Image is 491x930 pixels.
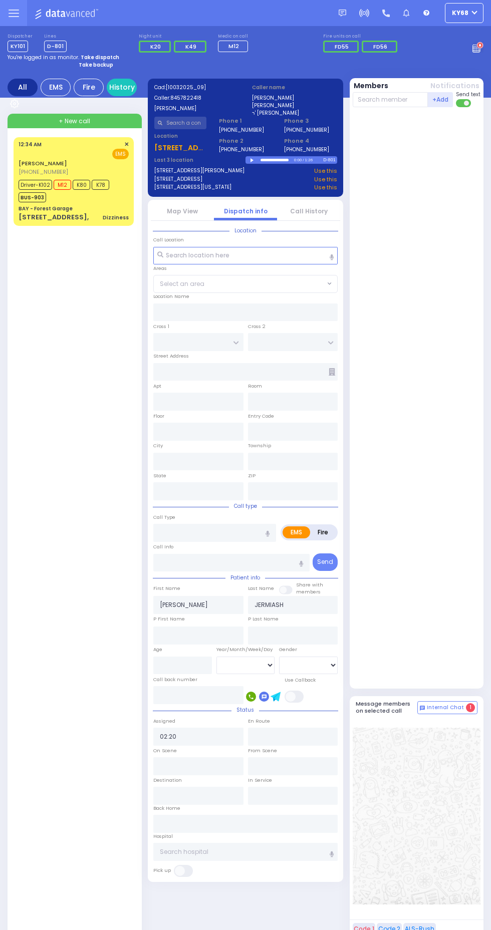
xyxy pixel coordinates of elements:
span: FD56 [373,43,387,51]
label: Gender [279,646,297,653]
span: KY101 [8,41,28,52]
span: EMS [112,149,129,159]
div: D-801 [323,156,337,164]
button: Send [313,553,338,571]
strong: Take dispatch [81,54,119,61]
span: Status [231,706,259,714]
img: Logo [35,7,101,20]
span: Other building occupants [329,368,335,376]
label: Call Type [153,514,175,521]
div: All [8,79,38,96]
label: Assigned [153,718,175,725]
a: [PERSON_NAME] [19,159,67,167]
label: Back Home [153,805,180,812]
span: You're logged in as monitor. [8,54,79,61]
label: Cross 1 [153,323,169,330]
a: Call History [290,207,328,215]
label: Fire [310,526,336,538]
strong: Take backup [79,61,113,69]
small: Share with [296,581,323,588]
span: Send text [456,91,480,98]
span: ✕ [124,140,129,149]
a: Use this [314,183,337,192]
div: [STREET_ADDRESS], [19,212,89,222]
label: From Scene [248,747,277,754]
span: Phone 3 [284,117,337,125]
div: Year/Month/Week/Day [216,646,275,653]
a: Use this [314,175,337,184]
span: Location [229,227,262,234]
span: [10032025_09] [166,84,206,91]
button: Members [354,81,388,91]
label: Night unit [139,34,209,40]
label: Location [154,132,207,140]
label: Apt [153,383,161,390]
span: D-801 [44,41,67,52]
label: Age [153,646,162,653]
label: Dispatcher [8,34,33,40]
label: State [153,472,166,479]
label: [PHONE_NUMBER] [219,126,264,134]
label: On Scene [153,747,177,754]
label: [PHONE_NUMBER] [284,146,329,153]
span: K80 [73,180,90,190]
span: Call type [229,502,262,510]
label: Hospital [153,833,173,840]
label: Turn off text [456,98,472,108]
button: ky68 [445,3,483,23]
label: ר' [PERSON_NAME] [252,109,337,117]
span: K49 [185,43,196,51]
label: Call Info [153,543,173,550]
div: Dizziness [103,214,129,221]
input: Search a contact [154,117,207,129]
label: P First Name [153,615,185,623]
label: Destination [153,777,182,784]
label: EMS [283,526,310,538]
label: Areas [153,265,167,272]
span: M12 [54,180,71,190]
label: Floor [153,413,164,420]
input: Search location here [153,247,338,265]
label: Call back number [153,676,197,683]
label: Caller name [252,84,337,91]
label: Use Callback [285,677,316,684]
label: Last 3 location [154,156,246,164]
span: 12:34 AM [19,141,42,148]
button: Internal Chat 1 [417,701,477,714]
a: [STREET_ADDRESS][US_STATE] [154,183,231,192]
span: K78 [92,180,109,190]
div: / [302,154,304,166]
a: Map View [167,207,198,215]
label: Township [248,442,271,449]
label: Cross 2 [248,323,266,330]
a: History [107,79,137,96]
span: members [296,588,321,595]
span: BUS-903 [19,192,46,202]
input: Search member [353,92,428,107]
label: Call Location [153,236,184,243]
label: Last Name [248,585,274,592]
label: Entry Code [248,413,274,420]
span: FD55 [335,43,349,51]
span: 8457822418 [170,94,201,102]
span: Select an area [160,279,204,288]
a: [STREET_ADDRESS][PERSON_NAME] [154,167,244,175]
h5: Message members on selected call [356,701,418,714]
img: message.svg [339,10,346,17]
button: Notifications [430,81,479,91]
span: + New call [59,117,90,126]
u: [STREET_ADDRESS] - Use this [154,143,261,153]
label: Caller: [154,94,239,102]
label: En Route [248,718,270,725]
span: Driver-K102 [19,180,52,190]
span: Phone 4 [284,137,337,145]
a: Use this [314,167,337,175]
span: [PHONE_NUMBER] [19,168,68,176]
div: 0:00 [294,154,303,166]
label: P Last Name [248,615,279,623]
input: Search hospital [153,843,338,861]
a: [STREET_ADDRESS] [154,175,202,184]
span: Patient info [225,574,265,581]
label: In Service [248,777,272,784]
label: [PHONE_NUMBER] [284,126,329,134]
